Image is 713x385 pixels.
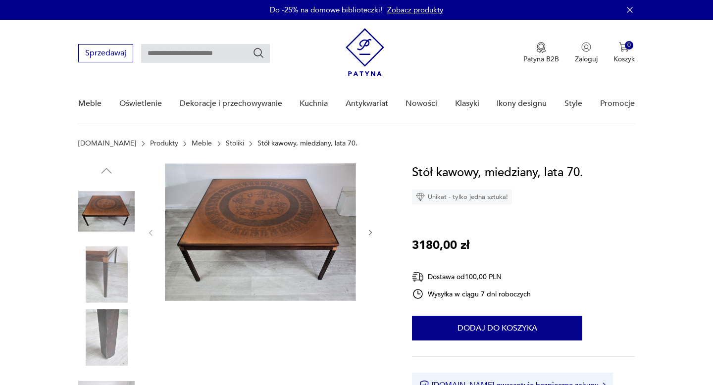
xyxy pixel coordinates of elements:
img: Zdjęcie produktu Stół kawowy, miedziany, lata 70. [78,246,135,303]
img: Zdjęcie produktu Stół kawowy, miedziany, lata 70. [78,183,135,240]
a: Klasyki [455,85,479,123]
a: [DOMAIN_NAME] [78,140,136,147]
img: Ikona koszyka [619,42,629,52]
img: Ikona diamentu [416,192,425,201]
img: Zdjęcie produktu Stół kawowy, miedziany, lata 70. [78,309,135,366]
img: Ikonka użytkownika [581,42,591,52]
a: Ikony designu [497,85,547,123]
p: Do -25% na domowe biblioteczki! [270,5,382,15]
a: Sprzedawaj [78,50,133,57]
button: 0Koszyk [613,42,635,64]
button: Dodaj do koszyka [412,316,582,340]
a: Kuchnia [300,85,328,123]
a: Dekoracje i przechowywanie [180,85,282,123]
h1: Stół kawowy, miedziany, lata 70. [412,163,583,182]
a: Meble [78,85,102,123]
button: Szukaj [253,47,264,59]
img: Ikona dostawy [412,271,424,283]
a: Oświetlenie [119,85,162,123]
a: Ikona medaluPatyna B2B [523,42,559,64]
div: 0 [625,41,633,49]
img: Patyna - sklep z meblami i dekoracjami vintage [346,28,384,76]
a: Promocje [600,85,635,123]
a: Nowości [406,85,437,123]
p: Patyna B2B [523,54,559,64]
a: Style [564,85,582,123]
a: Stoliki [226,140,244,147]
a: Produkty [150,140,178,147]
img: Ikona medalu [536,42,546,53]
img: Zdjęcie produktu Stół kawowy, miedziany, lata 70. [165,163,356,301]
div: Wysyłka w ciągu 7 dni roboczych [412,288,531,300]
p: 3180,00 zł [412,236,469,255]
button: Sprzedawaj [78,44,133,62]
button: Patyna B2B [523,42,559,64]
a: Meble [192,140,212,147]
div: Dostawa od 100,00 PLN [412,271,531,283]
p: Koszyk [613,54,635,64]
p: Zaloguj [575,54,598,64]
button: Zaloguj [575,42,598,64]
a: Antykwariat [346,85,388,123]
a: Zobacz produkty [387,5,443,15]
div: Unikat - tylko jedna sztuka! [412,190,512,204]
p: Stół kawowy, miedziany, lata 70. [257,140,357,147]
